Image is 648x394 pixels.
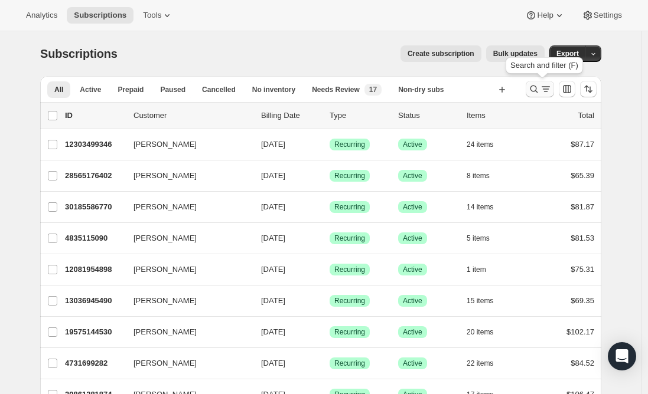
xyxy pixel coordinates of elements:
p: 30185586770 [65,201,124,213]
div: 28565176402[PERSON_NAME][DATE]SuccessRecurringSuccessActive8 items$65.39 [65,168,594,184]
button: 22 items [467,355,506,372]
span: Subscriptions [40,47,118,60]
button: Customize table column order and visibility [559,81,575,97]
button: [PERSON_NAME] [126,198,245,216]
button: 1 item [467,261,499,278]
button: Tools [136,7,180,24]
span: Create subscription [408,49,474,58]
span: [DATE] [261,234,285,242]
div: Items [467,110,526,122]
button: 20 items [467,324,506,340]
span: Tools [143,11,161,20]
span: $69.35 [571,296,594,305]
div: 4731699282[PERSON_NAME][DATE]SuccessRecurringSuccessActive22 items$84.52 [65,355,594,372]
button: [PERSON_NAME] [126,229,245,248]
span: Active [403,171,422,180]
span: Paused [160,85,185,94]
p: ID [65,110,124,122]
span: Recurring [334,171,365,180]
div: 12303499346[PERSON_NAME][DATE]SuccessRecurringSuccessActive24 items$87.17 [65,136,594,153]
span: Recurring [334,296,365,306]
span: $84.52 [571,359,594,367]
div: 13036945490[PERSON_NAME][DATE]SuccessRecurringSuccessActive15 items$69.35 [65,293,594,309]
div: 12081954898[PERSON_NAME][DATE]SuccessRecurringSuccessActive1 item$75.31 [65,261,594,278]
span: [PERSON_NAME] [133,201,197,213]
p: Billing Date [261,110,320,122]
span: [DATE] [261,140,285,149]
span: Active [403,140,422,149]
span: 14 items [467,202,493,212]
button: Create subscription [400,45,481,62]
span: [DATE] [261,202,285,211]
span: Recurring [334,140,365,149]
span: [PERSON_NAME] [133,232,197,244]
p: 4835115090 [65,232,124,244]
span: Bulk updates [493,49,538,58]
span: Settings [594,11,622,20]
p: 13036945490 [65,295,124,307]
p: 28565176402 [65,170,124,182]
p: 12081954898 [65,264,124,275]
span: Active [403,327,422,337]
span: 15 items [467,296,493,306]
span: Export [556,49,579,58]
span: [DATE] [261,327,285,336]
div: IDCustomerBilling DateTypeStatusItemsTotal [65,110,594,122]
span: 20 items [467,327,493,337]
span: Active [80,85,101,94]
div: Open Intercom Messenger [608,342,636,370]
span: [PERSON_NAME] [133,295,197,307]
span: $87.17 [571,140,594,149]
p: 4731699282 [65,357,124,369]
span: [DATE] [261,171,285,180]
span: Subscriptions [74,11,126,20]
span: $102.17 [566,327,594,336]
p: Total [578,110,594,122]
span: Active [403,234,422,243]
span: [PERSON_NAME] [133,326,197,338]
span: Recurring [334,359,365,368]
button: 8 items [467,168,503,184]
span: Cancelled [202,85,236,94]
span: 5 items [467,234,490,243]
span: [PERSON_NAME] [133,139,197,150]
span: [DATE] [261,296,285,305]
span: 17 [369,85,377,94]
span: Active [403,296,422,306]
span: 24 items [467,140,493,149]
button: 14 items [467,199,506,215]
button: 15 items [467,293,506,309]
p: Customer [133,110,252,122]
span: 22 items [467,359,493,368]
span: [PERSON_NAME] [133,170,197,182]
div: 30185586770[PERSON_NAME][DATE]SuccessRecurringSuccessActive14 items$81.87 [65,199,594,215]
span: $81.53 [571,234,594,242]
span: Recurring [334,202,365,212]
p: Status [398,110,457,122]
span: Active [403,202,422,212]
span: $75.31 [571,265,594,274]
span: [PERSON_NAME] [133,264,197,275]
span: 8 items [467,171,490,180]
span: Recurring [334,234,365,243]
span: 1 item [467,265,486,274]
span: Analytics [26,11,57,20]
button: [PERSON_NAME] [126,166,245,185]
span: $81.87 [571,202,594,211]
button: [PERSON_NAME] [126,291,245,310]
span: Active [403,265,422,274]
button: Analytics [19,7,64,24]
p: 12303499346 [65,139,124,150]
button: 5 items [467,230,503,247]
div: 4835115090[PERSON_NAME][DATE]SuccessRecurringSuccessActive5 items$81.53 [65,230,594,247]
button: Export [549,45,586,62]
span: All [54,85,63,94]
div: Type [330,110,389,122]
button: Search and filter results [526,81,554,97]
div: 19575144530[PERSON_NAME][DATE]SuccessRecurringSuccessActive20 items$102.17 [65,324,594,340]
button: Subscriptions [67,7,133,24]
span: [DATE] [261,359,285,367]
span: [DATE] [261,265,285,274]
button: [PERSON_NAME] [126,260,245,279]
button: Help [518,7,572,24]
